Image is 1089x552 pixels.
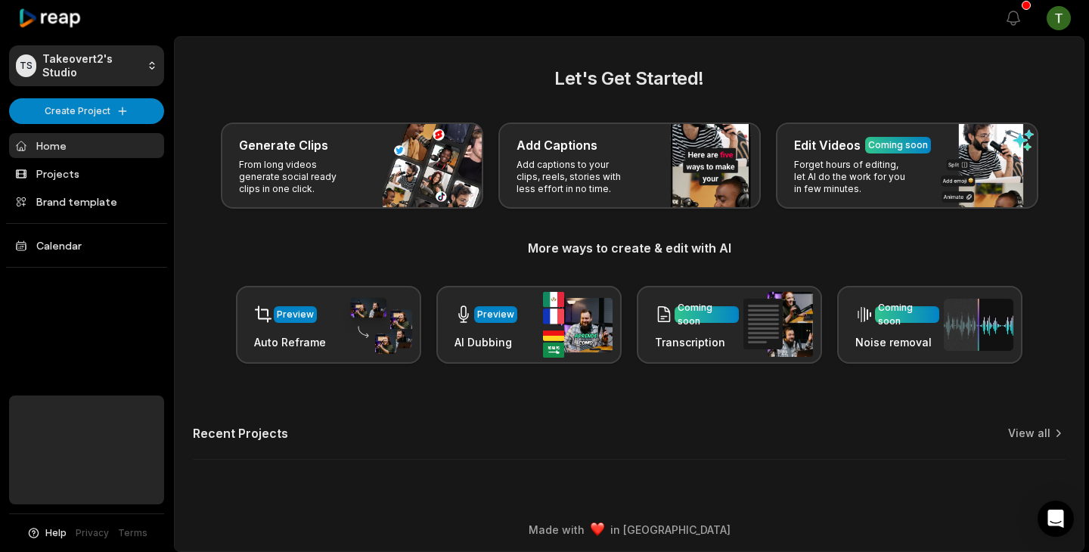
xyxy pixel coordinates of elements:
[9,98,164,124] button: Create Project
[9,189,164,214] a: Brand template
[868,138,928,152] div: Coming soon
[543,292,613,358] img: ai_dubbing.png
[1038,501,1074,537] div: Open Intercom Messenger
[26,526,67,540] button: Help
[855,334,939,350] h3: Noise removal
[118,526,147,540] a: Terms
[794,159,911,195] p: Forget hours of editing, let AI do the work for you in few minutes.
[42,52,140,79] p: Takeovert2's Studio
[655,334,739,350] h3: Transcription
[944,299,1013,351] img: noise_removal.png
[455,334,517,350] h3: AI Dubbing
[477,308,514,321] div: Preview
[254,334,326,350] h3: Auto Reframe
[45,526,67,540] span: Help
[9,133,164,158] a: Home
[878,301,936,328] div: Coming soon
[1008,426,1050,441] a: View all
[193,426,288,441] h2: Recent Projects
[193,239,1066,257] h3: More ways to create & edit with AI
[743,292,813,357] img: transcription.png
[517,159,634,195] p: Add captions to your clips, reels, stories with less effort in no time.
[239,159,356,195] p: From long videos generate social ready clips in one click.
[9,161,164,186] a: Projects
[9,233,164,258] a: Calendar
[76,526,109,540] a: Privacy
[277,308,314,321] div: Preview
[16,54,36,77] div: TS
[678,301,736,328] div: Coming soon
[239,136,328,154] h3: Generate Clips
[591,523,604,536] img: heart emoji
[343,296,412,355] img: auto_reframe.png
[188,522,1070,538] div: Made with in [GEOGRAPHIC_DATA]
[517,136,597,154] h3: Add Captions
[193,65,1066,92] h2: Let's Get Started!
[794,136,861,154] h3: Edit Videos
